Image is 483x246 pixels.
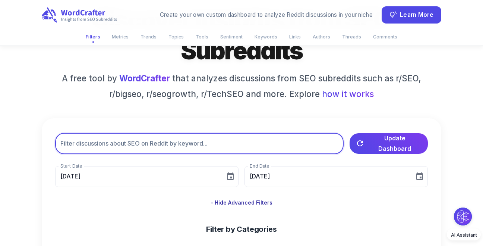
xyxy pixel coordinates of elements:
[285,31,305,43] button: Links
[81,30,105,43] button: Filters
[367,133,422,154] span: Update Dashboard
[107,31,133,43] button: Metrics
[55,133,344,154] input: Filter discussions about SEO on Reddit by keyword...
[160,11,373,19] div: Create your own custom dashboard to analyze Reddit discussions in your niche
[250,31,282,43] button: Keywords
[191,31,213,43] button: Tools
[308,31,335,43] button: Authors
[322,88,374,100] span: how it works
[369,31,402,43] button: Comments
[382,6,441,24] button: Learn More
[350,133,428,154] button: Update Dashboard
[60,163,82,169] label: Start Date
[244,166,409,187] input: MM/DD/YYYY
[412,169,427,184] button: Choose date, selected date is Sep 9, 2025
[119,73,170,83] a: WordCrafter
[55,166,220,187] input: MM/DD/YYYY
[338,31,366,43] button: Threads
[223,169,238,184] button: Choose date, selected date is Aug 10, 2025
[250,163,269,169] label: End Date
[216,31,247,43] button: Sentiment
[55,72,428,100] h6: A free tool by that analyzes discussions from SEO subreddits such as r/SEO, r/bigseo, r/seogrowth...
[208,196,275,210] button: - Hide Advanced Filters
[451,232,477,238] span: AI Assistant
[136,31,161,43] button: Trends
[206,224,277,235] h6: Filter by Categories
[164,31,188,43] button: Topics
[400,10,433,20] span: Learn More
